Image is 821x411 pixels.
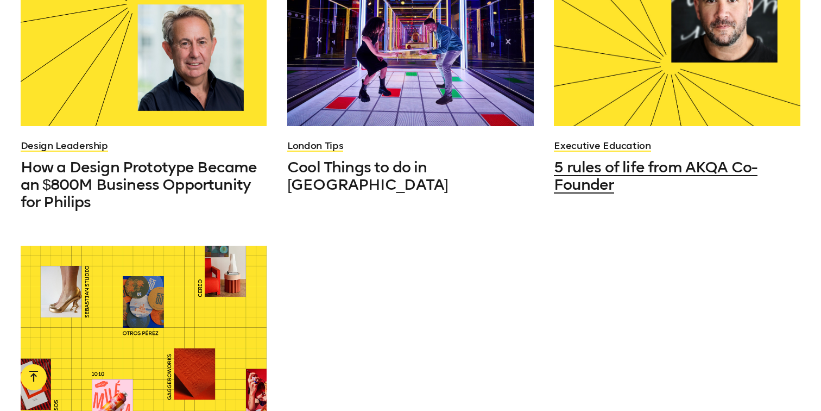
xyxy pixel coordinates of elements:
a: Design Leadership [21,140,108,152]
a: Cool Things to do in [GEOGRAPHIC_DATA] [287,159,534,194]
a: London Tips [287,140,343,152]
span: 5 rules of life from AKQA Co-Founder [554,158,757,194]
a: How a Design Prototype Became an $800M Business Opportunity for Philips [21,159,267,211]
a: Executive Education [554,140,651,152]
span: Cool Things to do in [GEOGRAPHIC_DATA] [287,158,448,194]
a: 5 rules of life from AKQA Co-Founder [554,159,800,194]
span: How a Design Prototype Became an $800M Business Opportunity for Philips [21,158,257,211]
